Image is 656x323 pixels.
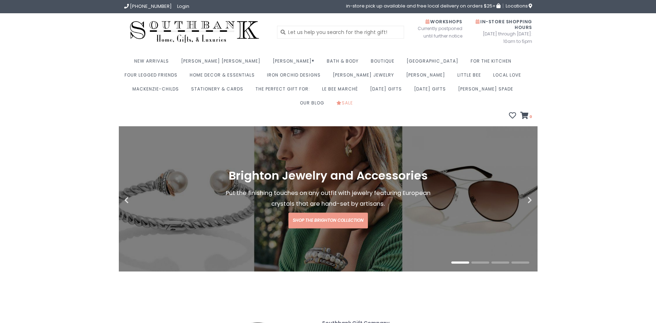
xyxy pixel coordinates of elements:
[124,197,160,204] button: Previous
[426,19,462,25] span: Workshops
[273,56,318,70] a: [PERSON_NAME]®
[506,3,532,9] span: Locations
[177,3,189,10] a: Login
[496,197,532,204] button: Next
[256,84,314,98] a: The perfect gift for:
[130,3,172,10] span: [PHONE_NUMBER]
[218,170,438,182] h1: Brighton Jewelry and Accessories
[226,189,431,208] span: Put the finishing touches on any outfit with jewelry featuring European crystals that are hand-se...
[407,56,462,70] a: [GEOGRAPHIC_DATA]
[503,4,532,8] a: Locations
[190,70,258,84] a: Home Decor & Essentials
[414,84,450,98] a: [DATE] Gifts
[322,84,361,98] a: Le Bee Marché
[511,261,529,264] button: 4 of 4
[267,70,324,84] a: Iron Orchid Designs
[346,4,500,8] span: in-store pick up available and free local delivery on orders $25+
[134,56,172,70] a: New Arrivals
[327,56,362,70] a: Bath & Body
[458,84,517,98] a: [PERSON_NAME] Spade
[471,56,515,70] a: For the Kitchen
[370,84,405,98] a: [DATE] Gifts
[520,113,532,120] a: 0
[181,56,264,70] a: [PERSON_NAME] [PERSON_NAME]
[300,98,328,112] a: Our Blog
[336,98,356,112] a: Sale
[476,19,532,30] span: In-Store Shopping Hours
[409,25,462,40] span: Currently postponed until further notice
[125,70,181,84] a: Four Legged Friends
[493,70,525,84] a: Local Love
[124,3,172,10] a: [PHONE_NUMBER]
[529,114,532,119] span: 0
[371,56,398,70] a: Boutique
[288,213,368,229] a: Shop the Brighton Collection
[333,70,398,84] a: [PERSON_NAME] Jewelry
[406,70,449,84] a: [PERSON_NAME]
[132,84,183,98] a: MacKenzie-Childs
[473,30,532,45] span: [DATE] through [DATE]: 10am to 5pm
[124,19,265,45] img: Southbank Gift Company -- Home, Gifts, and Luxuries
[491,261,509,264] button: 3 of 4
[471,261,489,264] button: 2 of 4
[191,84,247,98] a: Stationery & Cards
[277,26,404,39] input: Let us help you search for the right gift!
[457,70,485,84] a: Little Bee
[451,261,469,264] button: 1 of 4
